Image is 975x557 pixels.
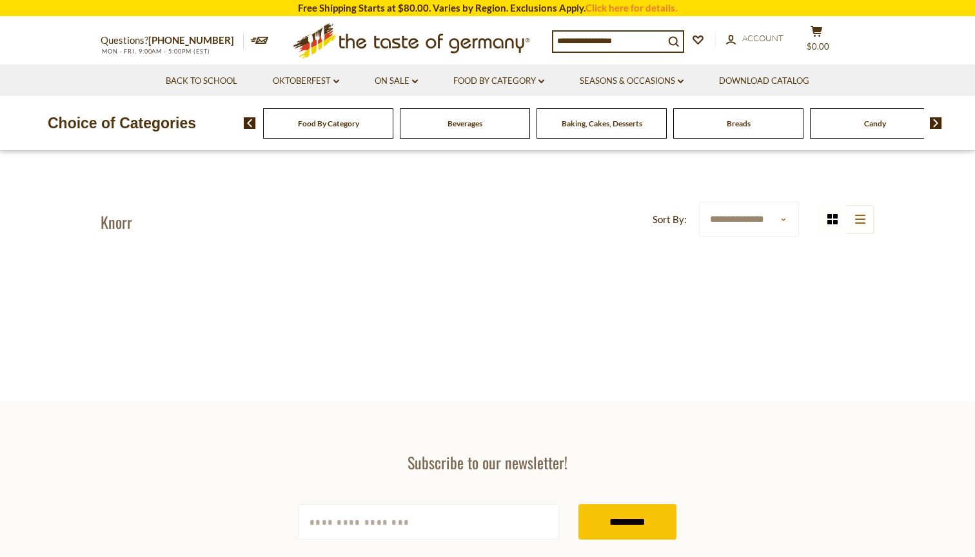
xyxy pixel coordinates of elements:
[797,25,836,57] button: $0.00
[448,119,482,128] a: Beverages
[375,74,418,88] a: On Sale
[453,74,544,88] a: Food By Category
[101,48,210,55] span: MON - FRI, 9:00AM - 5:00PM (EST)
[580,74,684,88] a: Seasons & Occasions
[930,117,942,129] img: next arrow
[148,34,234,46] a: [PHONE_NUMBER]
[299,453,676,472] h3: Subscribe to our newsletter!
[653,211,687,228] label: Sort By:
[562,119,642,128] a: Baking, Cakes, Desserts
[742,33,783,43] span: Account
[726,32,783,46] a: Account
[807,41,829,52] span: $0.00
[273,74,339,88] a: Oktoberfest
[166,74,237,88] a: Back to School
[719,74,809,88] a: Download Catalog
[298,119,359,128] a: Food By Category
[586,2,677,14] a: Click here for details.
[727,119,751,128] a: Breads
[101,32,244,49] p: Questions?
[864,119,886,128] a: Candy
[244,117,256,129] img: previous arrow
[101,212,132,231] h1: Knorr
